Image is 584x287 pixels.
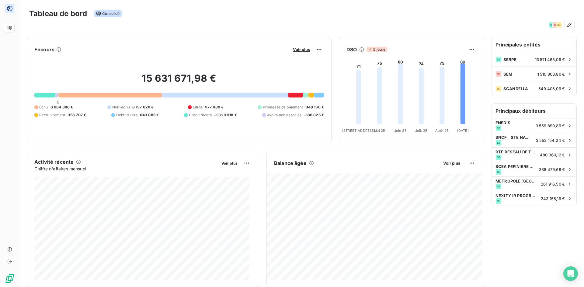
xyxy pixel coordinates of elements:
[536,123,565,128] span: 3 559 899,89 €
[492,162,576,176] div: SCEA PEPINIERE GARDOISESE338 479,68 €
[495,56,502,63] div: SE
[495,179,537,183] span: METROPOLE [GEOGRAPHIC_DATA]
[535,57,565,62] span: 13 571 463,09 €
[34,158,74,166] h6: Activité récente
[538,86,565,91] span: 549 405,09 €
[112,104,130,110] span: Non-échu
[492,104,576,118] h6: Principaux débiteurs
[541,182,565,186] span: 261 916,50 €
[495,140,502,146] div: SE
[293,47,310,52] span: Voir plus
[492,118,576,133] div: ENEDISSE3 559 899,89 €
[492,176,576,191] div: METROPOLE [GEOGRAPHIC_DATA]SE261 916,50 €
[68,112,86,118] span: 356 707 €
[537,72,565,77] span: 1 510 803,80 €
[563,266,578,281] div: Open Intercom Messenger
[495,198,502,204] div: SE
[140,112,159,118] span: 643 085 €
[221,161,238,166] span: Voir plus
[274,159,307,167] h6: Balance âgée
[457,128,469,133] tspan: [DATE]
[441,160,462,166] button: Voir plus
[495,120,532,125] span: ENEDIS
[495,193,537,198] span: NEXITY IR PROGRAMMES REGION SUD
[263,104,303,110] span: Promesse de paiement
[39,112,65,118] span: Recouvrement
[495,125,502,131] div: SE
[205,104,224,110] span: 977 480 €
[34,46,54,53] h6: Encours
[5,274,15,283] img: Logo LeanPay
[367,47,387,52] span: 5 jours
[541,196,565,201] span: 243 155,19 €
[443,161,460,166] span: Voir plus
[495,135,532,140] span: SNCF _ STE NATIONALE
[306,104,324,110] span: 348 136 €
[394,128,407,133] tspan: Juin 25
[374,128,385,133] tspan: Mai 25
[503,72,536,77] span: SEM
[39,104,48,110] span: Échu
[116,112,137,118] span: Débit divers
[34,166,217,172] span: Chiffre d'affaires mensuel
[495,169,502,175] div: SE
[556,22,562,28] div: SC
[492,133,576,147] div: SNCF _ STE NATIONALESE3 552 154,24 €
[304,112,324,118] span: -186 825 €
[189,112,212,118] span: Crédit divers
[435,128,449,133] tspan: Août 25
[214,112,237,118] span: -1 328 918 €
[503,86,537,91] span: SCANDELLA
[50,104,73,110] span: 6 684 386 €
[132,104,154,110] span: 8 137 620 €
[267,112,302,118] span: Avoirs non associés
[291,47,312,52] button: Voir plus
[492,191,576,206] div: NEXITY IR PROGRAMMES REGION SUDSE243 155,19 €
[220,160,239,166] button: Voir plus
[495,154,502,160] div: SE
[492,147,576,162] div: RTE RESEAU DE TRANSPORT ELECTRICITESE480 360,12 €
[540,152,565,157] span: 480 360,12 €
[552,22,558,28] div: SE
[193,104,203,110] span: Litige
[34,72,324,91] h2: 15 631 671,98 €
[57,100,59,104] span: 0
[495,164,535,169] span: SCEA PEPINIERE GARDOISE
[346,46,357,53] h6: DSO
[495,183,502,190] div: SE
[503,57,533,62] span: SERPE
[94,10,121,17] span: Consolidé
[492,37,576,52] h6: Principales entités
[342,128,375,133] tspan: [STREET_ADDRESS]
[29,8,87,19] h3: Tableau de bord
[539,167,565,172] span: 338 479,68 €
[495,149,536,154] span: RTE RESEAU DE TRANSPORT ELECTRICITE
[549,22,555,28] div: SE
[415,128,427,133] tspan: Juil. 25
[536,138,565,143] span: 3 552 154,24 €
[495,71,502,77] div: SE
[495,86,502,92] div: SC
